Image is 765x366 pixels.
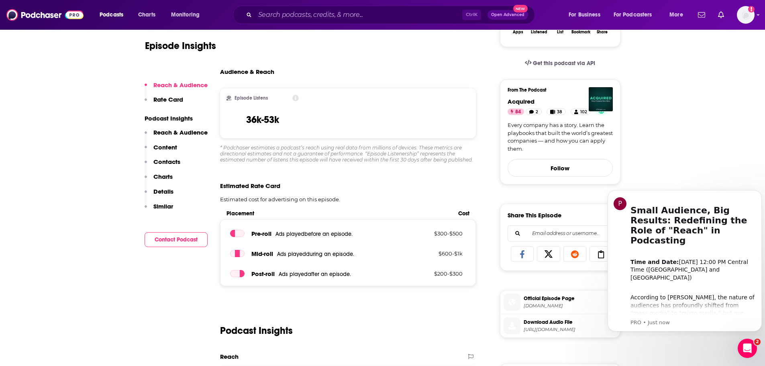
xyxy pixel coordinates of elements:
[557,108,562,116] span: 38
[145,40,216,52] h1: Episode Insights
[580,108,587,116] span: 102
[715,8,727,22] a: Show notifications dropdown
[737,6,755,24] button: Show profile menu
[738,339,757,358] iframe: Intercom live chat
[533,60,595,67] span: Get this podcast via API
[748,6,755,12] svg: Add a profile image
[608,8,664,21] button: open menu
[508,159,613,177] button: Follow
[153,188,173,195] p: Details
[153,129,208,136] p: Reach & Audience
[571,30,590,35] div: Bookmark
[524,295,617,302] span: Official Episode Page
[458,210,469,217] span: Cost
[504,294,617,311] a: Official Episode Page[DOMAIN_NAME]
[410,230,463,237] p: $ 300 - $ 500
[138,9,155,20] span: Charts
[220,182,280,190] span: Estimated Rate Card
[246,114,279,126] h3: 36k-53k
[563,246,587,262] a: Share on Reddit
[508,211,561,219] h3: Share This Episode
[563,8,610,21] button: open menu
[153,173,173,180] p: Charts
[514,226,606,241] input: Email address or username...
[524,303,617,309] span: acquired.fm
[695,8,708,22] a: Show notifications dropdown
[145,115,208,122] p: Podcast Insights
[524,327,617,333] span: https://media.transistor.fm/a307230d/d034ff40.mp3
[531,30,547,35] div: Listened
[241,6,543,24] div: Search podcasts, credits, & more...
[251,230,271,237] span: Pre -roll
[235,95,268,101] h2: Episode Listens
[220,353,239,360] h2: Reach
[515,108,521,116] span: 84
[569,9,600,20] span: For Business
[153,202,173,210] p: Similar
[145,81,208,96] button: Reach & Audience
[557,29,563,35] div: List
[524,319,617,326] span: Download Audio File
[153,96,183,103] p: Rate Card
[511,246,534,262] a: Share on Facebook
[614,9,652,20] span: For Podcasters
[226,210,452,217] span: Placement
[547,108,566,115] a: 38
[145,158,180,173] button: Contacts
[504,317,617,334] a: Download Audio File[URL][DOMAIN_NAME]
[220,196,476,202] p: Estimated cost for advertising on this episode.
[737,6,755,24] span: Logged in as laprteam
[664,8,693,21] button: open menu
[255,8,462,21] input: Search podcasts, credits, & more...
[488,10,528,20] button: Open AdvancedNew
[536,108,538,116] span: 2
[604,183,765,336] iframe: Intercom notifications message
[220,68,274,76] h3: Audience & Reach
[508,225,613,241] div: Search followers
[275,231,353,237] span: Ads played before an episode .
[508,98,534,105] a: Acquired
[94,8,134,21] button: open menu
[669,9,683,20] span: More
[153,158,180,166] p: Contacts
[165,8,210,21] button: open menu
[513,30,523,35] div: Apps
[589,87,613,111] img: Acquired
[508,87,606,93] h3: From The Podcast
[145,232,208,247] button: Contact Podcast
[526,108,542,115] a: 2
[145,129,208,143] button: Reach & Audience
[145,188,173,202] button: Details
[220,325,293,337] h2: Podcast Insights
[171,9,200,20] span: Monitoring
[737,6,755,24] img: User Profile
[508,108,524,115] a: 84
[571,108,590,115] a: 102
[153,81,208,89] p: Reach & Audience
[133,8,160,21] a: Charts
[6,7,84,22] img: Podchaser - Follow, Share and Rate Podcasts
[220,145,476,163] div: * Podchaser estimates a podcast’s reach using real data from millions of devices. These metrics a...
[590,246,613,262] a: Copy Link
[145,173,173,188] button: Charts
[518,53,602,73] a: Get this podcast via API
[277,251,354,258] span: Ads played during an episode .
[410,270,463,277] p: $ 200 - $ 300
[537,246,560,262] a: Share on X/Twitter
[491,13,524,17] span: Open Advanced
[410,250,463,257] p: $ 600 - $ 1k
[145,96,183,110] button: Rate Card
[145,202,173,217] button: Similar
[754,339,761,345] span: 2
[145,143,177,158] button: Content
[153,143,177,151] p: Content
